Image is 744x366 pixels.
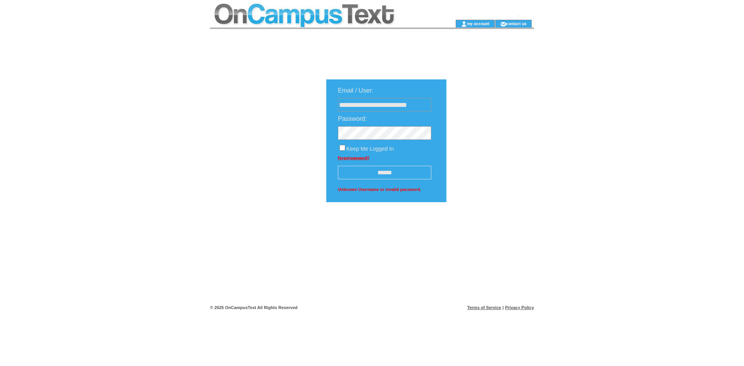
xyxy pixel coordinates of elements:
a: Privacy Policy [505,305,534,310]
span: Email / User: [338,87,374,94]
img: contact_us_icon.gif [500,21,506,27]
span: | [503,305,504,310]
span: Password: [338,115,367,122]
span: Unknown Username or invalid password. [338,185,431,194]
a: Forgot password? [338,156,369,160]
a: contact us [506,21,527,26]
span: © 2025 OnCampusText All Rights Reserved [210,305,298,310]
img: account_icon.gif [461,21,467,27]
img: transparent.png [469,222,508,231]
a: my account [467,21,489,26]
a: Terms of Service [467,305,501,310]
span: Keep Me Logged In [346,146,394,152]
